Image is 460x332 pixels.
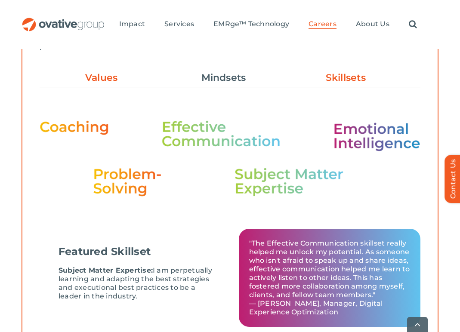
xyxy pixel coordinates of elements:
[59,266,153,274] b: Subject Matter Expertise:
[249,239,411,317] p: "The Effective Communication skillset really helped me unlock my potential. As someone who isn't ...
[213,20,289,28] span: EMRge™ Technology
[298,71,393,89] a: Skillsets
[119,20,145,28] span: Impact
[119,11,417,38] nav: Menu
[356,20,389,29] a: About Us
[59,246,151,257] p: Featured Skillset
[54,71,149,85] a: Values
[22,17,105,25] a: OG_Full_horizontal_RGB
[164,20,194,28] span: Services
[409,20,417,29] a: Search
[59,266,220,301] p: I am perpetually learning and adapting the best strategies and executional best practices to be a...
[119,20,145,29] a: Impact
[40,120,420,197] img: Stats
[309,20,337,28] span: Careers
[356,20,389,28] span: About Us
[309,20,337,29] a: Careers
[164,20,194,29] a: Services
[40,66,420,89] ul: Post Filters
[213,20,289,29] a: EMRge™ Technology
[176,71,271,85] a: Mindsets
